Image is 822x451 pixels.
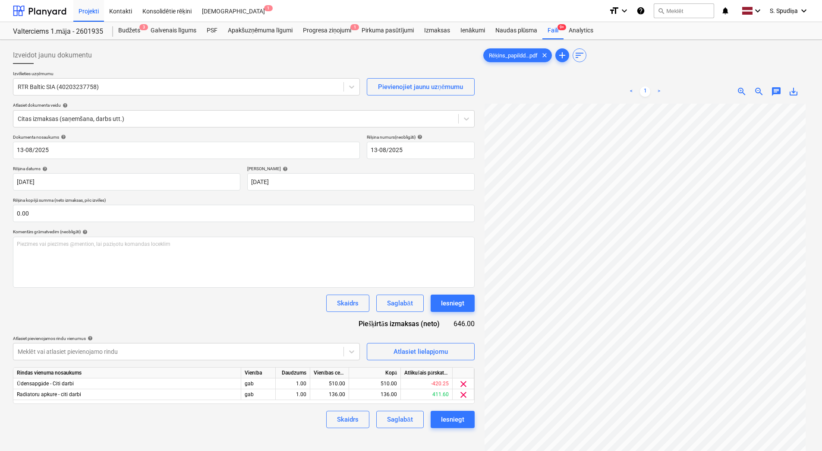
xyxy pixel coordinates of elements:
input: Rēķina numurs [367,142,475,159]
div: [PERSON_NAME] [247,166,475,172]
span: help [41,166,47,172]
p: Izvēlieties uzņēmumu [13,71,360,78]
div: Atlasiet pievienojamos rindu vienumus [13,336,360,341]
i: format_size [609,6,619,16]
a: Previous page [626,86,636,97]
div: Kopā [349,368,401,378]
button: Saglabāt [376,411,423,428]
button: Skaidrs [326,411,369,428]
span: help [416,134,422,140]
a: Faili9+ [542,22,564,39]
span: zoom_in [737,86,747,97]
div: 1.00 [279,389,306,400]
p: Rēķina kopējā summa (neto izmaksas, pēc izvēles) [13,197,475,205]
span: Radiatoru apkure - citi darbi [17,391,81,397]
a: Budžets3 [113,22,145,39]
div: Rēķins_papildd...pdf [483,48,552,62]
input: Rēķina datums nav norādīts [13,173,240,191]
i: Zināšanu pamats [636,6,645,16]
button: Iesniegt [431,295,475,312]
div: Komentārs grāmatvedim (neobligāti) [13,229,475,235]
button: Skaidrs [326,295,369,312]
button: Meklēt [654,3,714,18]
input: Rēķina kopējā summa (neto izmaksas, pēc izvēles) [13,205,475,222]
div: 136.00 [349,389,401,400]
div: Vienības cena [310,368,349,378]
div: Dokumenta nosaukums [13,134,360,140]
button: Atlasiet lielapjomu [367,343,475,360]
div: Pievienojiet jaunu uzņēmumu [378,81,463,92]
span: help [281,166,288,172]
div: Piešķirtās izmaksas (neto) [352,319,453,329]
span: Ūdensapgāde - Citi darbi [17,381,74,387]
iframe: Chat Widget [779,410,822,451]
span: Rēķins_papildd...pdf [484,52,543,59]
a: PSF [202,22,223,39]
div: 1.00 [279,378,306,389]
a: Ienākumi [455,22,490,39]
div: Atlasiet dokumenta veidu [13,102,475,108]
span: help [86,336,93,341]
a: Izmaksas [419,22,455,39]
span: clear [539,50,550,60]
a: Galvenais līgums [145,22,202,39]
div: Budžets [113,22,145,39]
a: Pirkuma pasūtījumi [356,22,419,39]
div: Saglabāt [387,298,413,309]
a: Analytics [564,22,598,39]
a: Naudas plūsma [490,22,543,39]
span: help [61,103,68,108]
div: 646.00 [454,319,475,329]
span: search [658,7,665,14]
div: Rēķina numurs (neobligāti) [367,134,475,140]
span: help [59,134,66,140]
span: 1 [264,5,273,11]
input: Dokumenta nosaukums [13,142,360,159]
div: Skaidrs [337,414,359,425]
span: sort [574,50,585,60]
span: 9+ [557,24,566,30]
span: zoom_out [754,86,764,97]
div: Iesniegt [441,414,464,425]
div: 411.60 [401,389,453,400]
div: gab [241,378,276,389]
div: Atlasiet lielapjomu [394,346,448,357]
i: notifications [721,6,730,16]
span: Izveidot jaunu dokumentu [13,50,92,60]
div: 510.00 [349,378,401,389]
div: Daudzums [276,368,310,378]
a: Next page [654,86,664,97]
i: keyboard_arrow_down [753,6,763,16]
span: save_alt [788,86,799,97]
div: Valterciems 1.māja - 2601935 [13,27,103,36]
div: Atlikušais pārskatītais budžets [401,368,453,378]
span: chat [771,86,781,97]
div: Rēķina datums [13,166,240,172]
div: Rindas vienuma nosaukums [13,368,241,378]
div: Iesniegt [441,298,464,309]
div: gab [241,389,276,400]
i: keyboard_arrow_down [619,6,630,16]
div: Skaidrs [337,298,359,309]
button: Saglabāt [376,295,423,312]
div: Progresa ziņojumi [298,22,356,39]
div: 136.00 [314,389,345,400]
div: -420.25 [401,378,453,389]
a: Page 1 is your current page [640,86,650,97]
a: Progresa ziņojumi1 [298,22,356,39]
a: Apakšuzņēmuma līgumi [223,22,298,39]
input: Izpildes datums nav norādīts [247,173,475,191]
span: S. Spudiņa [770,7,798,15]
button: Pievienojiet jaunu uzņēmumu [367,78,475,95]
span: 3 [139,24,148,30]
div: Faili [542,22,564,39]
